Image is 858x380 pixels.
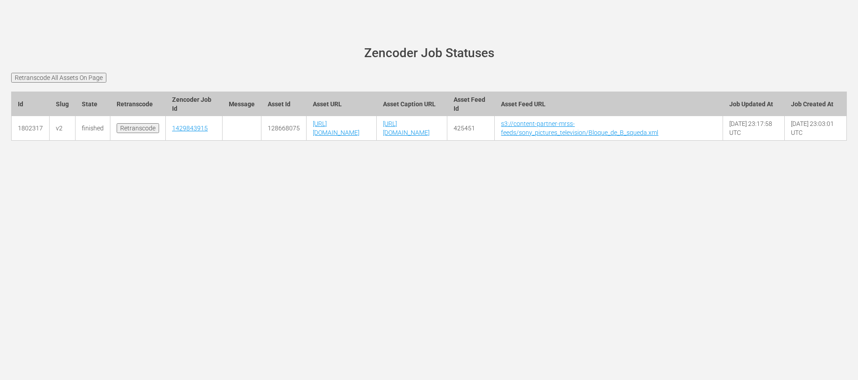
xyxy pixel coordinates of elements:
[12,116,50,141] td: 1802317
[785,92,847,116] th: Job Created At
[313,120,359,136] a: [URL][DOMAIN_NAME]
[50,92,76,116] th: Slug
[307,92,377,116] th: Asset URL
[723,116,785,141] td: [DATE] 23:17:58 UTC
[76,116,110,141] td: finished
[172,125,208,132] a: 1429843915
[12,92,50,116] th: Id
[11,73,106,83] input: Retranscode All Assets On Page
[110,92,166,116] th: Retranscode
[76,92,110,116] th: State
[261,92,307,116] th: Asset Id
[723,92,785,116] th: Job Updated At
[24,46,834,60] h1: Zencoder Job Statuses
[501,120,658,136] a: s3://content-partner-mrss-feeds/sony_pictures_television/Bloque_de_B_squeda.xml
[50,116,76,141] td: v2
[785,116,847,141] td: [DATE] 23:03:01 UTC
[261,116,307,141] td: 128668075
[383,120,429,136] a: [URL][DOMAIN_NAME]
[377,92,447,116] th: Asset Caption URL
[117,123,159,133] input: Retranscode
[447,92,495,116] th: Asset Feed Id
[223,92,261,116] th: Message
[495,92,723,116] th: Asset Feed URL
[447,116,495,141] td: 425451
[166,92,223,116] th: Zencoder Job Id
